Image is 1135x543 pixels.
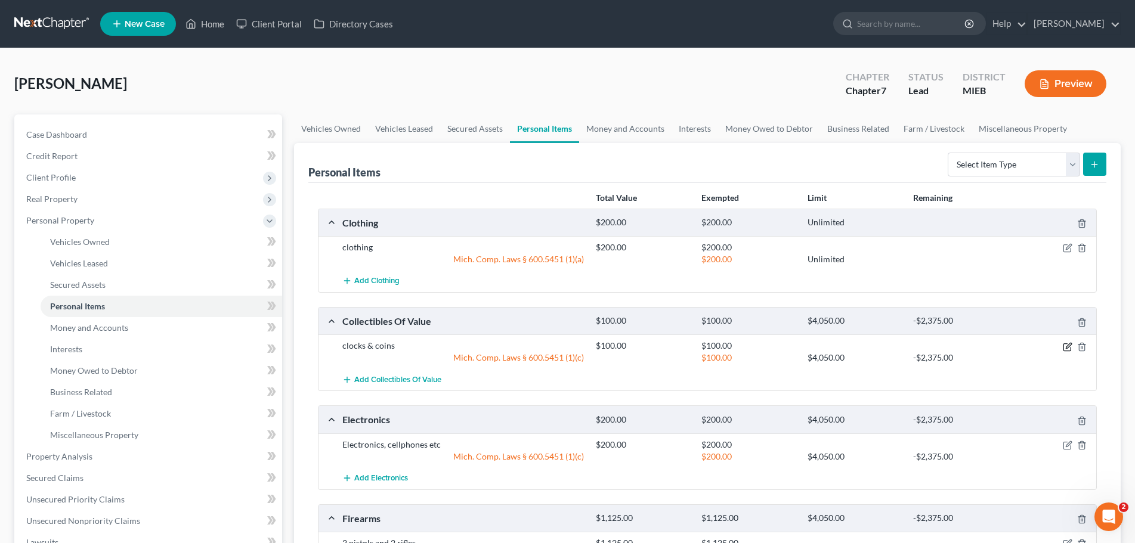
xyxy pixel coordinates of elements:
[41,339,282,360] a: Interests
[26,194,78,204] span: Real Property
[802,315,907,327] div: $4,050.00
[354,473,408,483] span: Add Electronics
[50,344,82,354] span: Interests
[718,114,820,143] a: Money Owed to Debtor
[41,360,282,381] a: Money Owed to Debtor
[336,512,590,525] div: Firearms
[17,510,282,532] a: Unsecured Nonpriority Claims
[17,124,282,145] a: Case Dashboard
[308,165,381,179] div: Personal Items
[41,274,282,296] a: Secured Assets
[808,193,827,203] strong: Limit
[907,315,1013,327] div: -$2,375.00
[846,70,889,84] div: Chapter
[41,403,282,424] a: Farm / Livestock
[672,114,718,143] a: Interests
[230,13,308,35] a: Client Portal
[695,451,801,463] div: $200.00
[336,413,590,426] div: Electronics
[336,439,590,451] div: Electronics, cellphones etc
[26,129,87,139] span: Case Dashboard
[50,430,138,440] span: Miscellaneous Property
[695,439,801,451] div: $200.00
[802,352,907,364] div: $4,050.00
[336,315,590,327] div: Collectibles Of Value
[125,20,165,29] span: New Case
[846,84,889,98] div: Chapter
[695,414,801,426] div: $200.00
[596,193,637,203] strong: Total Value
[802,451,907,463] div: $4,050.00
[695,352,801,364] div: $100.00
[14,75,127,92] span: [PERSON_NAME]
[50,237,110,247] span: Vehicles Owned
[908,70,944,84] div: Status
[963,70,1006,84] div: District
[963,84,1006,98] div: MIEB
[881,85,886,96] span: 7
[26,516,140,526] span: Unsecured Nonpriority Claims
[695,217,801,228] div: $200.00
[50,408,111,418] span: Farm / Livestock
[41,424,282,446] a: Miscellaneous Property
[41,296,282,317] a: Personal Items
[342,467,408,489] button: Add Electronics
[695,315,801,327] div: $100.00
[590,217,695,228] div: $200.00
[802,253,907,265] div: Unlimited
[986,13,1026,35] a: Help
[907,414,1013,426] div: -$2,375.00
[907,451,1013,463] div: -$2,375.00
[1028,13,1120,35] a: [PERSON_NAME]
[17,446,282,467] a: Property Analysis
[590,439,695,451] div: $200.00
[308,13,399,35] a: Directory Cases
[26,473,83,483] span: Secured Claims
[26,451,92,461] span: Property Analysis
[908,84,944,98] div: Lead
[802,513,907,524] div: $4,050.00
[50,301,105,311] span: Personal Items
[820,114,896,143] a: Business Related
[701,193,739,203] strong: Exempted
[695,513,801,524] div: $1,125.00
[802,414,907,426] div: $4,050.00
[50,280,106,290] span: Secured Assets
[41,231,282,253] a: Vehicles Owned
[440,114,510,143] a: Secured Assets
[1119,502,1128,512] span: 2
[41,253,282,274] a: Vehicles Leased
[336,241,590,253] div: clothing
[579,114,672,143] a: Money and Accounts
[857,13,966,35] input: Search by name...
[41,381,282,403] a: Business Related
[354,375,441,384] span: Add Collectibles Of Value
[41,317,282,339] a: Money and Accounts
[336,216,590,229] div: Clothing
[907,513,1013,524] div: -$2,375.00
[590,315,695,327] div: $100.00
[336,451,590,463] div: Mich. Comp. Laws § 600.5451 (1)(c)
[695,340,801,352] div: $100.00
[590,414,695,426] div: $200.00
[26,494,125,504] span: Unsecured Priority Claims
[50,387,112,397] span: Business Related
[354,277,400,286] span: Add Clothing
[26,172,76,182] span: Client Profile
[26,151,78,161] span: Credit Report
[1094,502,1123,531] iframe: Intercom live chat
[26,215,94,225] span: Personal Property
[50,365,138,376] span: Money Owed to Debtor
[342,270,400,292] button: Add Clothing
[590,241,695,253] div: $200.00
[913,193,952,203] strong: Remaining
[1025,70,1106,97] button: Preview
[180,13,230,35] a: Home
[294,114,368,143] a: Vehicles Owned
[695,241,801,253] div: $200.00
[336,352,590,364] div: Mich. Comp. Laws § 600.5451 (1)(c)
[590,513,695,524] div: $1,125.00
[50,322,128,333] span: Money and Accounts
[695,253,801,265] div: $200.00
[802,217,907,228] div: Unlimited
